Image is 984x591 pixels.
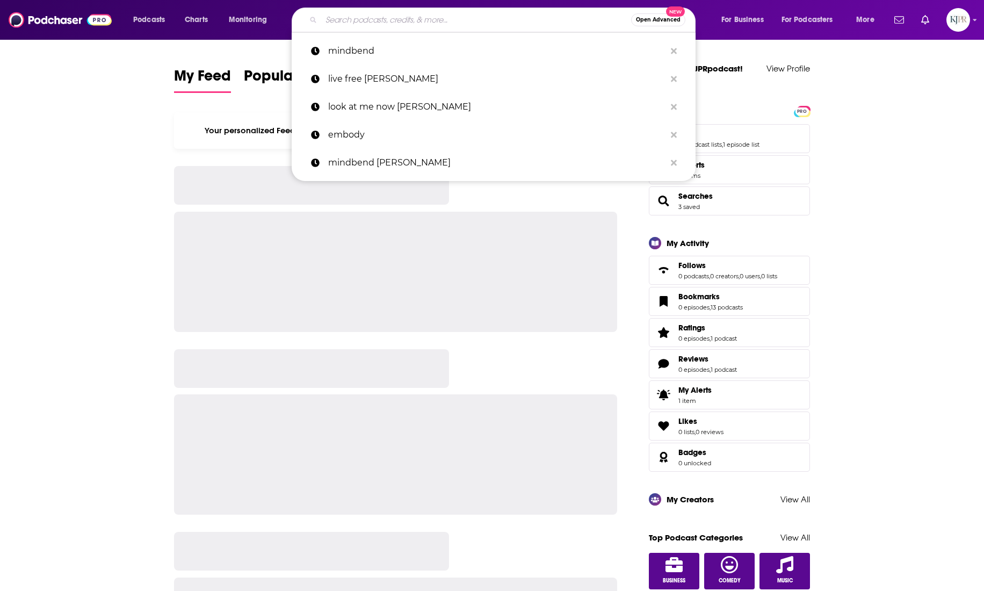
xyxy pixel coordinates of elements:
span: Likes [649,412,810,441]
a: My Alerts [649,380,810,409]
a: View Profile [766,63,810,74]
span: For Podcasters [782,12,833,27]
span: Popular Feed [244,67,335,91]
span: My Alerts [678,385,712,395]
a: Searches [678,191,713,201]
a: embody [292,121,696,149]
span: , [722,141,723,148]
a: Badges [678,448,711,457]
a: My Feed [174,67,231,93]
a: Show notifications dropdown [917,11,934,29]
span: My Alerts [653,387,674,402]
a: Searches [653,193,674,208]
span: , [710,366,711,373]
span: Badges [649,443,810,472]
span: , [710,304,711,311]
span: Open Advanced [636,17,681,23]
span: Ratings [649,318,810,347]
a: 0 episodes [678,366,710,373]
span: My Feed [174,67,231,91]
div: Your personalized Feed is curated based on the Podcasts, Creators, Users, and Lists that you Follow. [174,112,617,149]
span: Comedy [719,578,741,584]
span: Charts [185,12,208,27]
a: Likes [653,419,674,434]
a: 13 podcasts [711,304,743,311]
span: Business [663,578,685,584]
span: , [710,335,711,342]
input: Search podcasts, credits, & more... [321,11,631,28]
button: Open AdvancedNew [631,13,685,26]
a: 0 episodes [678,304,710,311]
a: 0 lists [761,272,777,280]
a: Lists [678,129,759,139]
a: 0 users [740,272,760,280]
a: Comedy [704,553,755,589]
a: Likes [678,416,723,426]
a: Badges [653,450,674,465]
span: Bookmarks [678,292,720,301]
a: 1 episode list [723,141,759,148]
a: 0 creators [710,272,739,280]
a: live free [PERSON_NAME] [292,65,696,93]
span: Music [777,578,793,584]
span: , [739,272,740,280]
a: Popular Feed [244,67,335,93]
span: Reviews [678,354,708,364]
div: My Creators [667,494,714,504]
p: mindbend matthew [328,149,665,177]
a: 1 podcast [711,366,737,373]
button: open menu [775,11,849,28]
a: Exports [649,155,810,184]
p: embody [328,121,665,149]
span: New [666,6,685,17]
span: Searches [649,186,810,215]
p: mindbend [328,37,665,65]
a: mindbend [292,37,696,65]
span: Ratings [678,323,705,333]
span: , [760,272,761,280]
a: 0 episodes [678,335,710,342]
a: Music [759,553,810,589]
a: PRO [795,106,808,114]
a: 0 unlocked [678,459,711,467]
a: Reviews [653,356,674,371]
img: Podchaser - Follow, Share and Rate Podcasts [9,10,112,30]
a: View All [780,532,810,543]
div: Search podcasts, credits, & more... [302,8,706,32]
span: , [694,428,696,436]
a: Ratings [653,325,674,340]
span: , [709,272,710,280]
a: 0 podcasts [678,272,709,280]
button: Show profile menu [946,8,970,32]
span: Monitoring [229,12,267,27]
span: 1 item [678,397,712,405]
span: Badges [678,448,706,457]
a: Follows [678,261,777,270]
span: Follows [678,261,706,270]
a: Top Podcast Categories [649,532,743,543]
span: Bookmarks [649,287,810,316]
a: Bookmarks [678,292,743,301]
a: 0 lists [678,428,694,436]
a: 30 podcast lists [678,141,722,148]
button: open menu [849,11,888,28]
span: PRO [795,107,808,116]
p: live free brathwaite [328,65,665,93]
span: More [856,12,874,27]
a: Business [649,553,699,589]
a: Ratings [678,323,737,333]
span: Likes [678,416,697,426]
a: Bookmarks [653,294,674,309]
a: look at me now [PERSON_NAME] [292,93,696,121]
a: View All [780,494,810,504]
button: open menu [714,11,777,28]
a: 3 saved [678,203,700,211]
a: Welcome KJPRpodcast! [649,63,743,74]
p: look at me now alexis artin [328,93,665,121]
a: Show notifications dropdown [890,11,908,29]
a: Charts [178,11,214,28]
button: open menu [221,11,281,28]
button: open menu [126,11,179,28]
